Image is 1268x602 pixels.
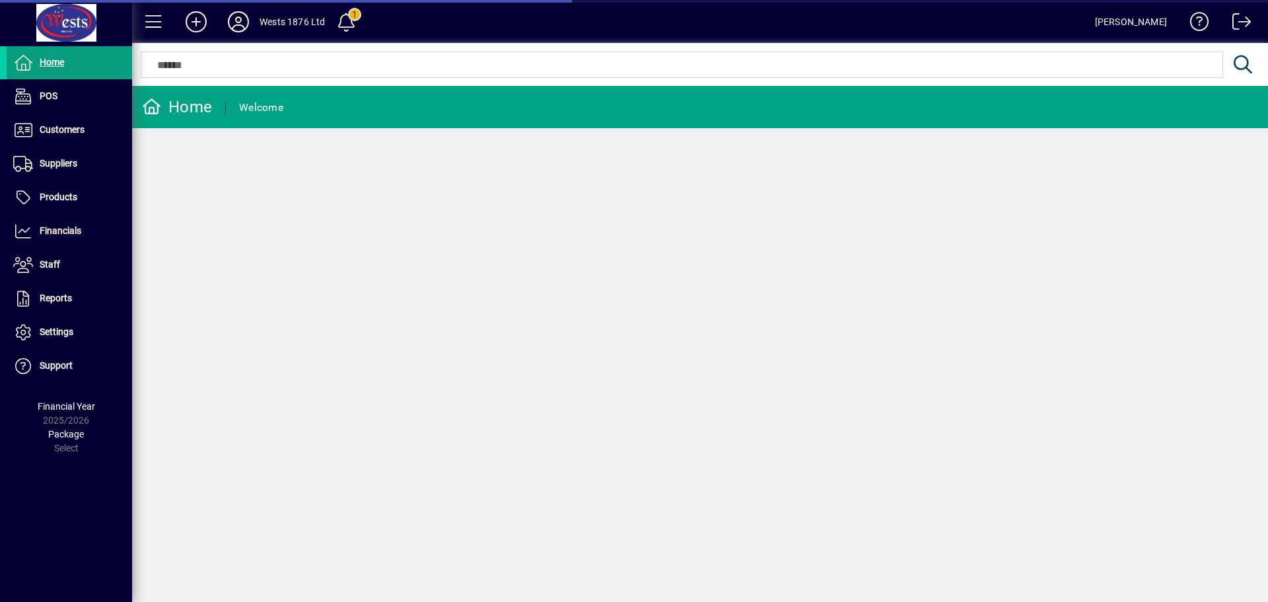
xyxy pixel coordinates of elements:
div: Welcome [239,97,283,118]
span: Reports [40,293,72,303]
a: POS [7,80,132,113]
a: Financials [7,215,132,248]
a: Logout [1222,3,1251,46]
a: Reports [7,282,132,315]
a: Suppliers [7,147,132,180]
span: Financials [40,225,81,236]
button: Profile [217,10,260,34]
a: Customers [7,114,132,147]
span: Products [40,192,77,202]
a: Products [7,181,132,214]
div: Wests 1876 Ltd [260,11,325,32]
a: Staff [7,248,132,282]
span: Staff [40,259,60,270]
span: Suppliers [40,158,77,169]
span: Support [40,360,73,371]
div: Home [142,96,212,118]
a: Support [7,350,132,383]
div: [PERSON_NAME] [1095,11,1167,32]
span: Customers [40,124,85,135]
span: Package [48,429,84,439]
span: Settings [40,326,73,337]
span: POS [40,91,57,101]
button: Add [175,10,217,34]
span: Financial Year [38,401,95,412]
span: Home [40,57,64,67]
a: Knowledge Base [1180,3,1209,46]
a: Settings [7,316,132,349]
